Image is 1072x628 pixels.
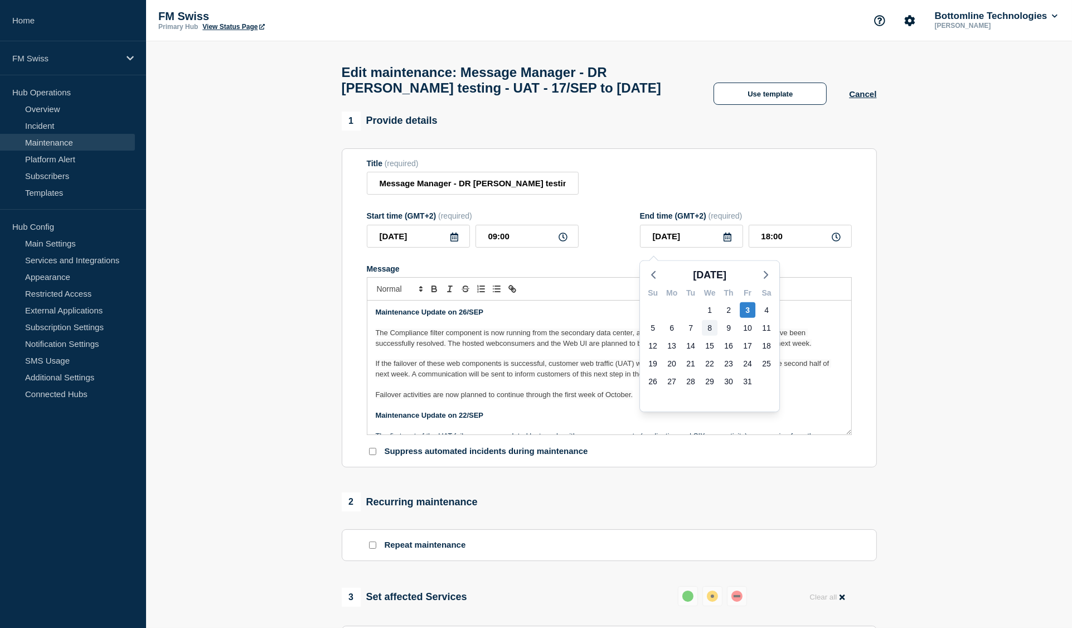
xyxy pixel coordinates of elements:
span: Failover activities are now planned to continue through the first week of October. [376,390,633,399]
div: Tu [681,287,700,301]
div: Mo [662,287,681,301]
button: Toggle strikethrough text [458,282,473,296]
div: Wednesday, Oct 8, 2025 [702,320,717,336]
div: Thursday, Oct 23, 2025 [721,356,736,371]
div: Friday, Oct 10, 2025 [740,320,755,336]
p: Repeat maintenance [385,540,466,550]
div: Fr [738,287,757,301]
div: Thursday, Oct 30, 2025 [721,374,736,389]
button: down [727,586,747,606]
input: Repeat maintenance [369,542,376,549]
input: HH:MM [749,225,852,248]
button: Account settings [898,9,921,32]
input: Suppress automated incidents during maintenance [369,448,376,455]
input: HH:MM [476,225,579,248]
div: Wednesday, Oct 1, 2025 [702,302,717,318]
div: Tuesday, Oct 28, 2025 [683,374,699,389]
div: Monday, Oct 27, 2025 [664,374,680,389]
div: down [731,591,743,602]
span: 2 [342,492,361,511]
div: Saturday, Oct 4, 2025 [759,302,774,318]
p: FM Swiss [12,54,119,63]
div: Thursday, Oct 9, 2025 [721,320,736,336]
div: Friday, Oct 3, 2025 [740,302,755,318]
div: Saturday, Oct 18, 2025 [759,338,774,354]
div: Friday, Oct 31, 2025 [740,374,755,389]
div: Provide details [342,112,438,131]
div: Su [643,287,662,301]
h1: Edit maintenance: Message Manager - DR [PERSON_NAME] testing - UAT - 17/SEP to [DATE] [342,65,692,96]
div: Wednesday, Oct 22, 2025 [702,356,717,371]
div: Sunday, Oct 5, 2025 [645,320,661,336]
div: Wednesday, Oct 15, 2025 [702,338,717,354]
button: Toggle italic text [442,282,458,296]
button: Use template [714,83,827,105]
div: affected [707,591,718,602]
div: Recurring maintenance [342,492,478,511]
input: Title [367,172,579,195]
span: (required) [438,211,472,220]
p: FM Swiss [158,10,381,23]
span: 3 [342,588,361,607]
div: Start time (GMT+2) [367,211,579,220]
button: Cancel [849,89,876,99]
button: Clear all [803,586,851,608]
div: End time (GMT+2) [640,211,852,220]
button: affected [702,586,722,606]
button: Toggle bulleted list [489,282,505,296]
div: We [700,287,719,301]
button: up [678,586,698,606]
div: Saturday, Oct 25, 2025 [759,356,774,371]
p: Primary Hub [158,23,198,31]
span: The Compliance filter component is now running from the secondary data center, and several minor ... [376,329,812,347]
div: Friday, Oct 17, 2025 [740,338,755,354]
button: [DATE] [688,267,731,283]
div: Sunday, Oct 19, 2025 [645,356,661,371]
div: Sa [757,287,776,301]
button: Toggle link [505,282,520,296]
div: Monday, Oct 20, 2025 [664,356,680,371]
p: The first part of the UAT failover was completed last week, with some components (application and... [376,431,843,452]
span: [DATE] [693,267,726,283]
span: (required) [709,211,743,220]
p: Suppress automated incidents during maintenance [385,446,588,457]
span: 1 [342,112,361,131]
div: Monday, Oct 13, 2025 [664,338,680,354]
div: up [682,591,693,602]
span: If the failover of these web components is successful, customer web traffic (UAT) will be routed ... [376,359,832,378]
div: Friday, Oct 24, 2025 [740,356,755,371]
div: Sunday, Oct 26, 2025 [645,374,661,389]
span: Font size [372,282,426,296]
button: Toggle bold text [426,282,442,296]
strong: Maintenance Update on 26/SEP [376,308,484,316]
a: View Status Page [202,23,264,31]
div: Tuesday, Oct 7, 2025 [683,320,699,336]
input: YYYY-MM-DD [640,225,743,248]
button: Bottomline Technologies [933,11,1060,22]
div: Th [719,287,738,301]
div: Saturday, Oct 11, 2025 [759,320,774,336]
p: [PERSON_NAME] [933,22,1049,30]
div: Message [367,264,852,273]
div: Thursday, Oct 16, 2025 [721,338,736,354]
button: Support [868,9,891,32]
div: Wednesday, Oct 29, 2025 [702,374,717,389]
div: Tuesday, Oct 14, 2025 [683,338,699,354]
div: Set affected Services [342,588,467,607]
strong: Maintenance Update on 22/SEP [376,411,484,419]
div: Sunday, Oct 12, 2025 [645,338,661,354]
input: YYYY-MM-DD [367,225,470,248]
div: Message [367,301,851,434]
div: Thursday, Oct 2, 2025 [721,302,736,318]
div: Tuesday, Oct 21, 2025 [683,356,699,371]
span: (required) [385,159,419,168]
div: Monday, Oct 6, 2025 [664,320,680,336]
div: Title [367,159,579,168]
button: Toggle ordered list [473,282,489,296]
